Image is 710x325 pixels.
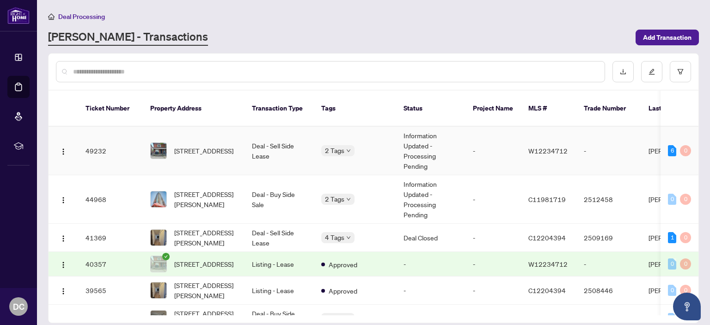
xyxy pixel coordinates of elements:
td: Listing - Lease [245,276,314,305]
button: Logo [56,257,71,271]
div: 0 [680,232,691,243]
td: - [465,224,521,252]
div: 0 [668,313,676,324]
td: - [396,252,465,276]
span: [STREET_ADDRESS][PERSON_NAME] [174,227,237,248]
th: Tags [314,91,396,127]
button: edit [641,61,662,82]
img: thumbnail-img [151,256,166,272]
button: Logo [56,283,71,298]
img: thumbnail-img [151,191,166,207]
td: 2512458 [576,175,641,224]
td: Deal Closed [396,224,465,252]
span: 4 Tags [325,232,344,243]
td: - [576,127,641,175]
td: 44968 [78,175,143,224]
img: thumbnail-img [151,143,166,159]
th: Transaction Type [245,91,314,127]
a: [PERSON_NAME] - Transactions [48,29,208,46]
span: down [346,235,351,240]
div: 6 [668,145,676,156]
td: Deal - Sell Side Lease [245,224,314,252]
td: - [396,276,465,305]
span: download [620,68,626,75]
span: DC [13,300,24,313]
div: 0 [668,194,676,205]
span: home [48,13,55,20]
span: [STREET_ADDRESS][PERSON_NAME] [174,189,237,209]
span: C12064704 [528,314,566,323]
td: - [465,252,521,276]
td: 2508446 [576,276,641,305]
td: 41369 [78,224,143,252]
button: Logo [56,230,71,245]
span: 3 Tags [325,313,344,324]
button: filter [670,61,691,82]
td: 2509169 [576,224,641,252]
img: thumbnail-img [151,230,166,245]
span: C11981719 [528,195,566,203]
td: Deal - Sell Side Lease [245,127,314,175]
span: filter [677,68,684,75]
td: - [576,252,641,276]
th: Ticket Number [78,91,143,127]
span: [STREET_ADDRESS][PERSON_NAME] [174,280,237,300]
td: - [465,127,521,175]
img: Logo [60,261,67,269]
div: 0 [680,258,691,270]
img: Logo [60,288,67,295]
span: C12204394 [528,233,566,242]
th: MLS # [521,91,576,127]
span: W12234712 [528,147,568,155]
div: 1 [668,232,676,243]
img: Logo [60,148,67,155]
span: Approved [329,286,357,296]
td: 40357 [78,252,143,276]
img: logo [7,7,30,24]
span: 2 Tags [325,145,344,156]
th: Project Name [465,91,521,127]
div: 0 [668,285,676,296]
td: 39565 [78,276,143,305]
td: - [465,175,521,224]
td: 49232 [78,127,143,175]
td: - [465,276,521,305]
div: 0 [680,145,691,156]
th: Status [396,91,465,127]
th: Trade Number [576,91,641,127]
button: Open asap [673,293,701,320]
td: Information Updated - Processing Pending [396,127,465,175]
td: Information Updated - Processing Pending [396,175,465,224]
td: Listing - Lease [245,252,314,276]
img: Logo [60,235,67,242]
button: download [612,61,634,82]
span: [STREET_ADDRESS] [174,146,233,156]
button: Logo [56,143,71,158]
span: down [346,197,351,202]
span: edit [649,68,655,75]
button: Logo [56,192,71,207]
div: 0 [680,194,691,205]
img: Logo [60,196,67,204]
span: down [346,148,351,153]
span: 2 Tags [325,194,344,204]
button: Add Transaction [636,30,699,45]
th: Property Address [143,91,245,127]
span: C12204394 [528,286,566,294]
span: Add Transaction [643,30,692,45]
span: W12234712 [528,260,568,268]
span: [STREET_ADDRESS] [174,259,233,269]
span: check-circle [162,253,170,260]
td: Deal - Buy Side Sale [245,175,314,224]
span: Deal Processing [58,12,105,21]
span: Approved [329,259,357,270]
div: 0 [668,258,676,270]
img: thumbnail-img [151,282,166,298]
div: 0 [680,285,691,296]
